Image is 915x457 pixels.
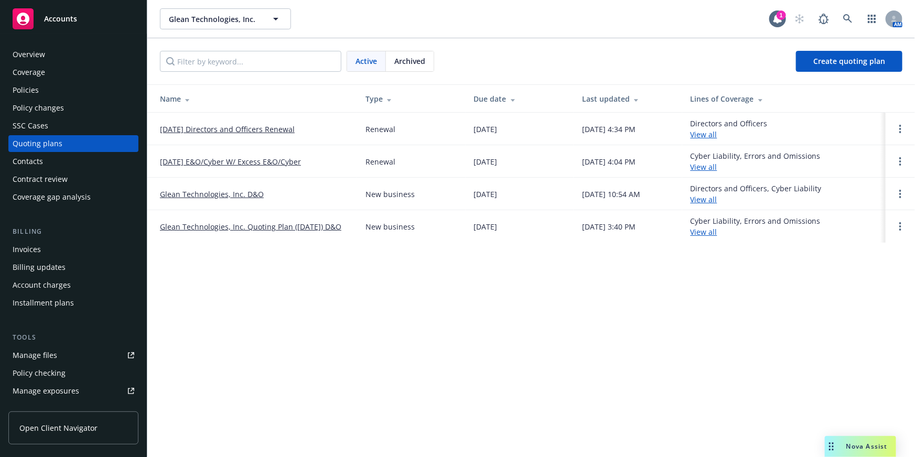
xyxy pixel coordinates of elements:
button: Nova Assist [825,436,896,457]
div: Type [365,93,457,104]
div: Lines of Coverage [691,93,877,104]
div: Installment plans [13,295,74,311]
a: Manage exposures [8,383,138,399]
a: Search [837,8,858,29]
span: Accounts [44,15,77,23]
div: [DATE] [474,156,498,167]
div: [DATE] 10:54 AM [582,189,640,200]
a: Open options [894,220,907,233]
div: New business [365,189,415,200]
a: View all [691,162,717,172]
div: Policy changes [13,100,64,116]
a: Installment plans [8,295,138,311]
div: Tools [8,332,138,343]
div: Last updated [582,93,674,104]
a: Billing updates [8,259,138,276]
span: Archived [394,56,425,67]
input: Filter by keyword... [160,51,341,72]
a: SSC Cases [8,117,138,134]
div: [DATE] 4:34 PM [582,124,636,135]
div: Billing updates [13,259,66,276]
div: Policies [13,82,39,99]
a: Accounts [8,4,138,34]
a: Glean Technologies, Inc. D&O [160,189,264,200]
a: Open options [894,188,907,200]
a: Open options [894,155,907,168]
a: View all [691,194,717,204]
div: [DATE] 3:40 PM [582,221,636,232]
div: [DATE] [474,189,498,200]
div: Cyber Liability, Errors and Omissions [691,150,821,172]
div: Invoices [13,241,41,258]
div: Cyber Liability, Errors and Omissions [691,215,821,237]
a: Open options [894,123,907,135]
a: [DATE] Directors and Officers Renewal [160,124,295,135]
div: Renewal [365,124,395,135]
a: Overview [8,46,138,63]
div: SSC Cases [13,117,48,134]
div: Coverage gap analysis [13,189,91,205]
span: Glean Technologies, Inc. [169,14,260,25]
div: Policy checking [13,365,66,382]
a: Start snowing [789,8,810,29]
div: Billing [8,226,138,237]
span: Create quoting plan [813,56,885,66]
span: Nova Assist [846,442,888,451]
a: Coverage gap analysis [8,189,138,205]
div: Due date [474,93,566,104]
div: Coverage [13,64,45,81]
button: Glean Technologies, Inc. [160,8,291,29]
a: Report a Bug [813,8,834,29]
div: Quoting plans [13,135,62,152]
a: Quoting plans [8,135,138,152]
a: Policy changes [8,100,138,116]
div: [DATE] [474,124,498,135]
div: Account charges [13,277,71,293]
div: Manage exposures [13,383,79,399]
a: Coverage [8,64,138,81]
div: Manage files [13,347,57,364]
div: Directors and Officers, Cyber Liability [691,183,822,205]
a: Manage certificates [8,400,138,417]
div: Name [160,93,349,104]
a: Contract review [8,171,138,188]
div: [DATE] [474,221,498,232]
a: Policies [8,82,138,99]
span: Open Client Navigator [19,422,98,433]
div: Drag to move [825,436,838,457]
a: Account charges [8,277,138,293]
a: Policy checking [8,365,138,382]
a: View all [691,129,717,139]
a: Invoices [8,241,138,258]
div: Contacts [13,153,43,170]
a: Manage files [8,347,138,364]
div: New business [365,221,415,232]
a: Glean Technologies, Inc. Quoting Plan ([DATE]) D&O [160,221,341,232]
div: Manage certificates [13,400,81,417]
div: Contract review [13,171,68,188]
a: View all [691,227,717,237]
div: 1 [777,10,786,20]
div: [DATE] 4:04 PM [582,156,636,167]
div: Overview [13,46,45,63]
a: Create quoting plan [796,51,902,72]
div: Renewal [365,156,395,167]
a: Switch app [862,8,882,29]
span: Active [356,56,377,67]
a: Contacts [8,153,138,170]
a: [DATE] E&O/Cyber W/ Excess E&O/Cyber [160,156,301,167]
div: Directors and Officers [691,118,768,140]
